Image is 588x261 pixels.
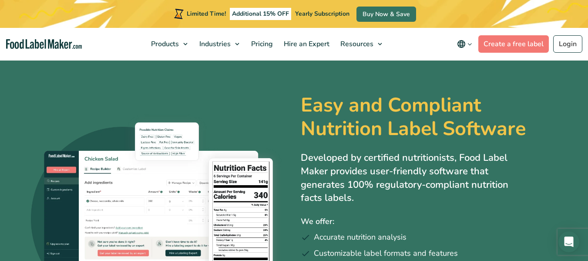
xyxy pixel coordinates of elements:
h1: Easy and Compliant Nutrition Label Software [301,94,558,141]
a: Pricing [246,28,276,60]
span: Additional 15% OFF [230,8,291,20]
span: Yearly Subscription [295,10,349,18]
span: Products [148,39,180,49]
span: Pricing [249,39,274,49]
span: Limited Time! [187,10,226,18]
span: Industries [197,39,232,49]
a: Buy Now & Save [356,7,416,22]
span: Customizable label formats and features [314,247,458,259]
a: Create a free label [478,35,549,53]
span: Hire an Expert [281,39,330,49]
span: Accurate nutrition analysis [314,231,407,243]
a: Resources [335,28,386,60]
a: Industries [194,28,244,60]
div: Open Intercom Messenger [558,231,579,252]
a: Hire an Expert [279,28,333,60]
p: Developed by certified nutritionists, Food Label Maker provides user-friendly software that gener... [301,151,527,205]
span: Resources [338,39,374,49]
p: We offer: [301,215,558,228]
a: Login [553,35,582,53]
a: Products [146,28,192,60]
